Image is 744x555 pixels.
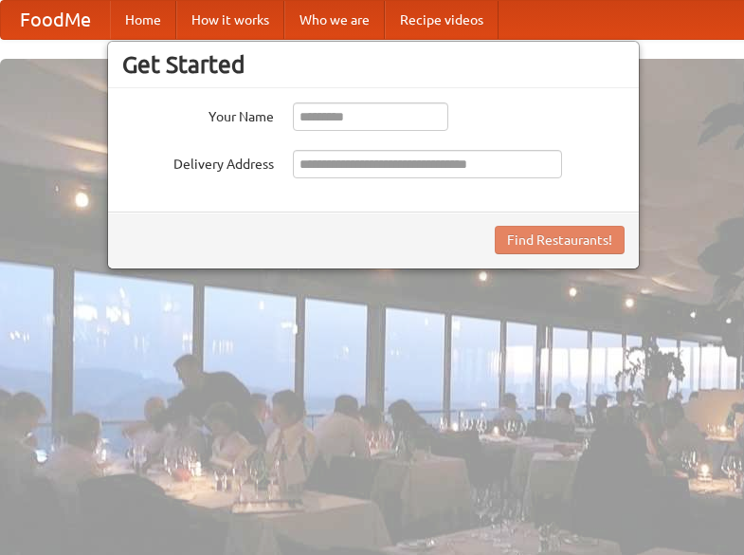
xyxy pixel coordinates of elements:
[122,50,625,79] h3: Get Started
[1,1,110,39] a: FoodMe
[495,226,625,254] button: Find Restaurants!
[385,1,499,39] a: Recipe videos
[110,1,176,39] a: Home
[176,1,284,39] a: How it works
[284,1,385,39] a: Who we are
[122,102,274,126] label: Your Name
[122,150,274,174] label: Delivery Address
